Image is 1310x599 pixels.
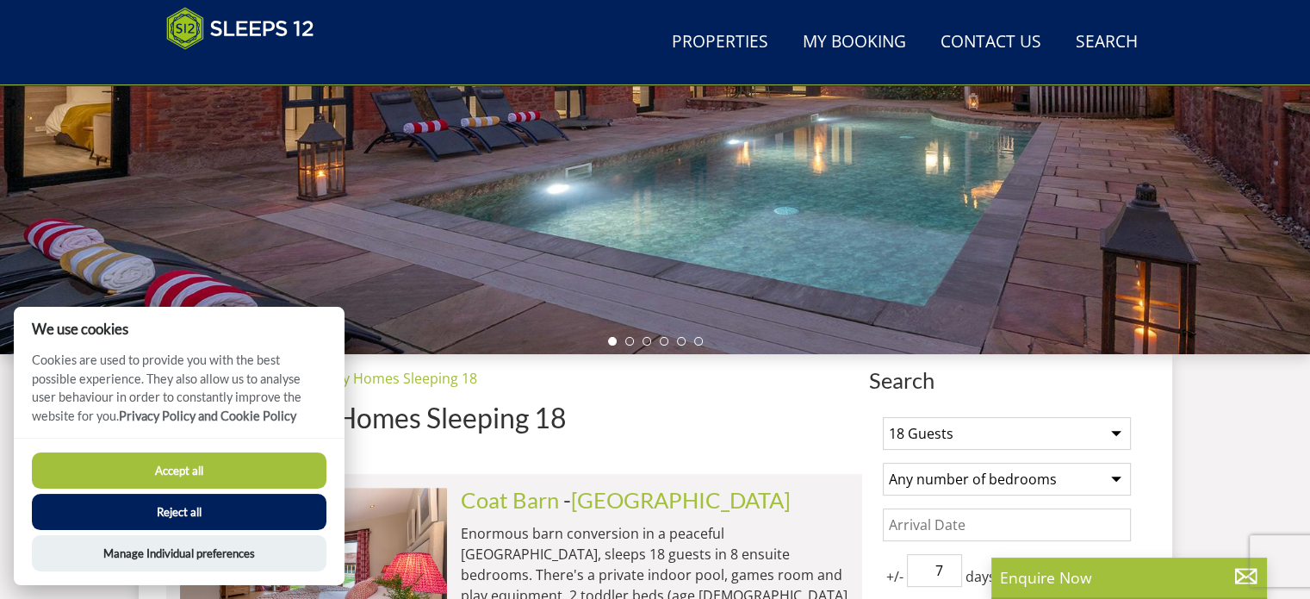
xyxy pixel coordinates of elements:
[883,509,1131,541] input: Arrival Date
[166,402,862,433] h1: Large Holiday Homes Sleeping 18
[461,487,559,513] a: Coat Barn
[1000,566,1258,589] p: Enquire Now
[14,321,345,337] h2: We use cookies
[883,566,907,587] span: +/-
[571,487,791,513] a: [GEOGRAPHIC_DATA]
[869,368,1145,392] span: Search
[32,535,326,571] button: Manage Individual preferences
[32,452,326,489] button: Accept all
[1069,23,1145,62] a: Search
[261,369,477,388] a: Large Holiday Homes Sleeping 18
[32,494,326,530] button: Reject all
[934,23,1048,62] a: Contact Us
[962,566,999,587] span: days
[119,409,296,423] a: Privacy Policy and Cookie Policy
[796,23,913,62] a: My Booking
[166,7,314,50] img: Sleeps 12
[563,487,791,513] span: -
[158,60,338,75] iframe: Customer reviews powered by Trustpilot
[14,351,345,438] p: Cookies are used to provide you with the best possible experience. They also allow us to analyse ...
[665,23,775,62] a: Properties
